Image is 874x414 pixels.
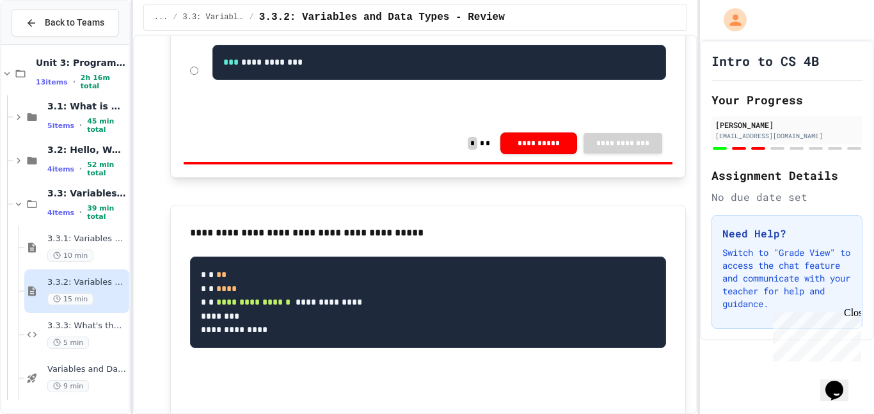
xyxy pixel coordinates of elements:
[47,293,93,305] span: 15 min
[154,12,168,22] span: ...
[87,161,127,177] span: 52 min total
[73,77,75,87] span: •
[711,52,819,70] h1: Intro to CS 4B
[79,164,82,174] span: •
[259,10,505,25] span: 3.3.2: Variables and Data Types - Review
[47,165,74,173] span: 4 items
[47,122,74,130] span: 5 items
[47,234,127,244] span: 3.3.1: Variables and Data Types
[250,12,254,22] span: /
[79,120,82,131] span: •
[79,207,82,218] span: •
[47,209,74,217] span: 4 items
[820,363,861,401] iframe: chat widget
[47,187,127,199] span: 3.3: Variables and Data Types
[45,16,104,29] span: Back to Teams
[47,321,127,331] span: 3.3.3: What's the Type?
[47,364,127,375] span: Variables and Data types - quiz
[36,78,68,86] span: 13 items
[768,307,861,362] iframe: chat widget
[715,119,859,131] div: [PERSON_NAME]
[711,189,862,205] div: No due date set
[47,277,127,288] span: 3.3.2: Variables and Data Types - Review
[47,144,127,155] span: 3.2: Hello, World!
[722,226,852,241] h3: Need Help?
[5,5,88,81] div: Chat with us now!Close
[183,12,244,22] span: 3.3: Variables and Data Types
[87,117,127,134] span: 45 min total
[81,74,127,90] span: 2h 16m total
[715,131,859,141] div: [EMAIL_ADDRESS][DOMAIN_NAME]
[722,246,852,310] p: Switch to "Grade View" to access the chat feature and communicate with your teacher for help and ...
[173,12,177,22] span: /
[47,100,127,112] span: 3.1: What is Code?
[47,250,93,262] span: 10 min
[47,337,89,349] span: 5 min
[87,204,127,221] span: 39 min total
[711,91,862,109] h2: Your Progress
[36,57,127,68] span: Unit 3: Programming Fundamentals
[711,166,862,184] h2: Assignment Details
[710,5,750,35] div: My Account
[47,380,89,392] span: 9 min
